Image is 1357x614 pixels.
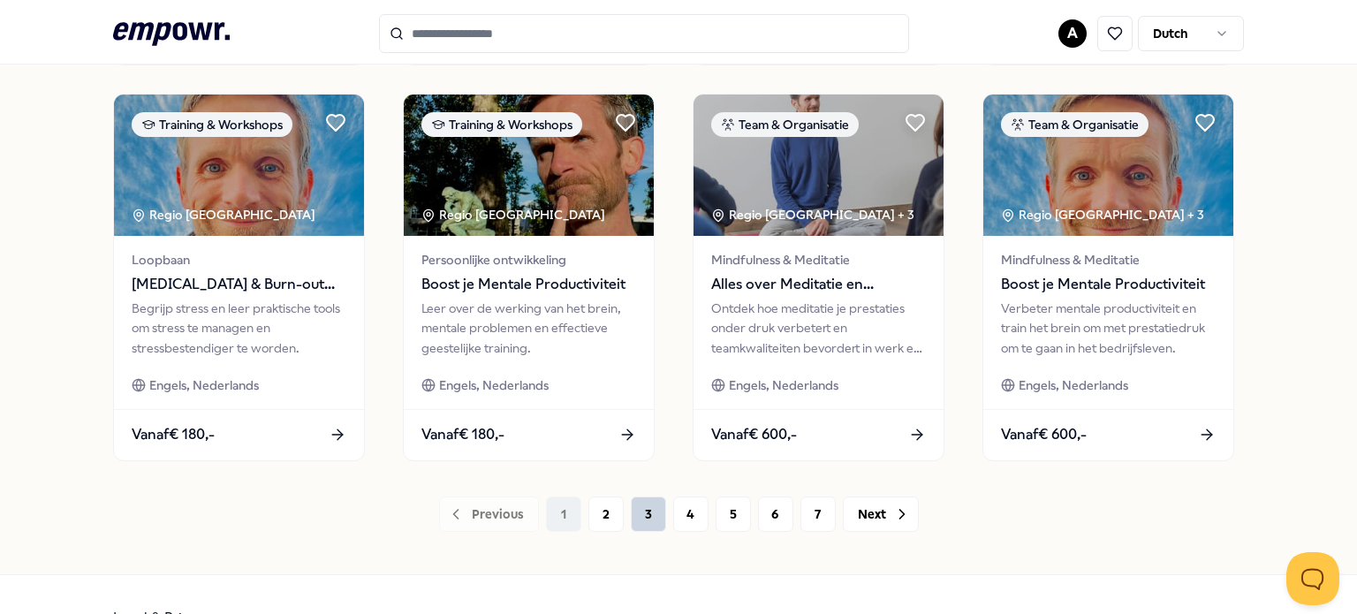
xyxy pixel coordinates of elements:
span: Engels, Nederlands [729,375,838,395]
div: Team & Organisatie [1001,112,1149,137]
span: Loopbaan [132,250,346,269]
button: 7 [800,497,836,532]
input: Search for products, categories or subcategories [379,14,909,53]
button: A [1058,19,1087,48]
button: 5 [716,497,751,532]
span: Vanaf € 180,- [132,423,215,446]
a: package imageTraining & WorkshopsRegio [GEOGRAPHIC_DATA] Loopbaan[MEDICAL_DATA] & Burn-out Preven... [113,94,365,461]
span: Alles over Meditatie en periodieke sessies [711,273,926,296]
span: Engels, Nederlands [1019,375,1128,395]
img: package image [404,95,654,236]
button: 4 [673,497,709,532]
a: package imageTraining & WorkshopsRegio [GEOGRAPHIC_DATA] Persoonlijke ontwikkelingBoost je Mental... [403,94,655,461]
span: Boost je Mentale Productiviteit [1001,273,1216,296]
span: Engels, Nederlands [149,375,259,395]
span: Mindfulness & Meditatie [1001,250,1216,269]
button: 6 [758,497,793,532]
span: Persoonlijke ontwikkeling [421,250,636,269]
a: package imageTeam & OrganisatieRegio [GEOGRAPHIC_DATA] + 3Mindfulness & MeditatieAlles over Medit... [693,94,944,461]
div: Begrijp stress en leer praktische tools om stress te managen en stressbestendiger te worden. [132,299,346,358]
img: package image [694,95,944,236]
div: Regio [GEOGRAPHIC_DATA] + 3 [711,205,914,224]
div: Regio [GEOGRAPHIC_DATA] [421,205,608,224]
button: Next [843,497,919,532]
div: Verbeter mentale productiviteit en train het brein om met prestatiedruk om te gaan in het bedrijf... [1001,299,1216,358]
button: 2 [588,497,624,532]
span: Engels, Nederlands [439,375,549,395]
div: Regio [GEOGRAPHIC_DATA] + 3 [1001,205,1204,224]
div: Training & Workshops [421,112,582,137]
div: Regio [GEOGRAPHIC_DATA] [132,205,318,224]
span: Boost je Mentale Productiviteit [421,273,636,296]
iframe: Help Scout Beacon - Open [1286,552,1339,605]
span: Mindfulness & Meditatie [711,250,926,269]
a: package imageTeam & OrganisatieRegio [GEOGRAPHIC_DATA] + 3Mindfulness & MeditatieBoost je Mentale... [982,94,1234,461]
span: Vanaf € 600,- [711,423,797,446]
img: package image [114,95,364,236]
span: Vanaf € 180,- [421,423,504,446]
div: Ontdek hoe meditatie je prestaties onder druk verbetert en teamkwaliteiten bevordert in werk en l... [711,299,926,358]
div: Training & Workshops [132,112,292,137]
span: [MEDICAL_DATA] & Burn-out Preventie [132,273,346,296]
div: Team & Organisatie [711,112,859,137]
button: 3 [631,497,666,532]
img: package image [983,95,1233,236]
span: Vanaf € 600,- [1001,423,1087,446]
div: Leer over de werking van het brein, mentale problemen en effectieve geestelijke training. [421,299,636,358]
